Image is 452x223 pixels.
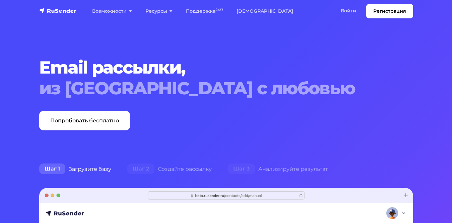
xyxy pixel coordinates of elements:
a: [DEMOGRAPHIC_DATA] [230,4,300,18]
div: Загрузите базу [31,162,119,176]
span: Шаг 1 [39,163,65,174]
div: Создайте рассылку [119,162,220,176]
a: Возможности [85,4,139,18]
sup: 24/7 [215,8,223,12]
a: Войти [334,4,363,18]
div: из [GEOGRAPHIC_DATA] с любовью [39,78,413,99]
span: Шаг 3 [228,163,255,174]
div: Анализируйте результат [220,162,336,176]
span: Шаг 2 [127,163,154,174]
a: Ресурсы [139,4,179,18]
h1: Email рассылки, [39,57,413,99]
a: Попробовать бесплатно [39,111,130,130]
img: RuSender [39,7,77,14]
a: Регистрация [366,4,413,18]
a: Поддержка24/7 [179,4,230,18]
